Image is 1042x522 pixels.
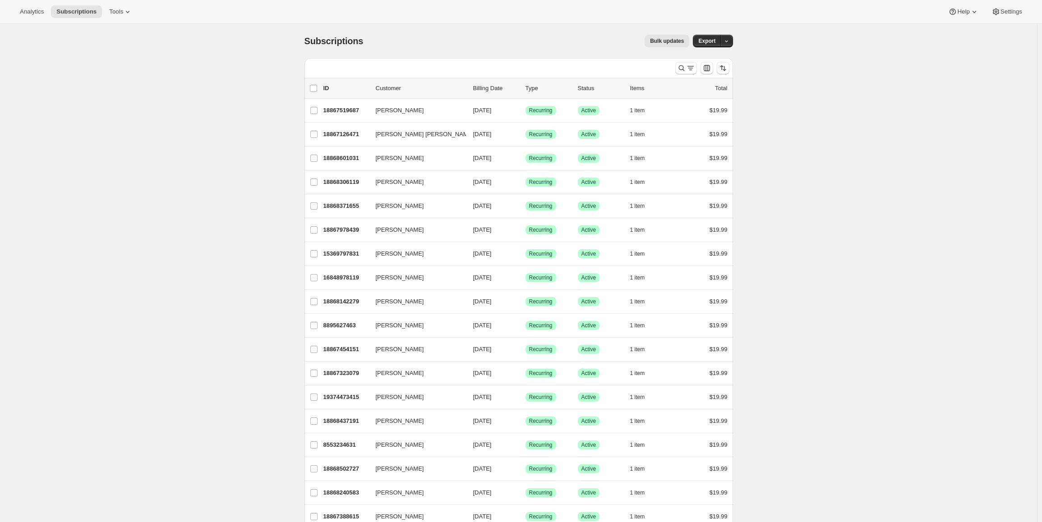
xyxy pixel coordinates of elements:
div: 18867454151[PERSON_NAME][DATE]SuccessRecurringSuccessActive1 item$19.99 [323,343,728,356]
span: Active [581,274,596,281]
span: [DATE] [473,202,492,209]
button: [PERSON_NAME] [PERSON_NAME] [370,127,461,142]
span: Active [581,250,596,257]
button: Help [943,5,984,18]
span: 1 item [630,465,645,472]
span: [DATE] [473,322,492,329]
span: Recurring [529,322,553,329]
span: [PERSON_NAME] [376,512,424,521]
span: [PERSON_NAME] [376,201,424,211]
div: 15369797831[PERSON_NAME][DATE]SuccessRecurringSuccessActive1 item$19.99 [323,247,728,260]
span: $19.99 [710,298,728,305]
span: [PERSON_NAME] [376,440,424,449]
span: 1 item [630,179,645,186]
span: Recurring [529,394,553,401]
button: Search and filter results [675,62,697,74]
span: 1 item [630,226,645,234]
button: [PERSON_NAME] [370,438,461,452]
span: 1 item [630,441,645,449]
span: Active [581,489,596,496]
span: 1 item [630,417,645,425]
p: 18868371655 [323,201,369,211]
p: 18867519687 [323,106,369,115]
span: Recurring [529,417,553,425]
span: Export [698,37,715,45]
button: 1 item [630,224,655,236]
span: [PERSON_NAME] [376,273,424,282]
p: 18868306119 [323,178,369,187]
span: $19.99 [710,226,728,233]
p: Total [715,84,727,93]
span: Recurring [529,441,553,449]
span: [PERSON_NAME] [376,106,424,115]
span: Recurring [529,179,553,186]
span: Recurring [529,131,553,138]
span: 1 item [630,298,645,305]
p: 18868601031 [323,154,369,163]
button: [PERSON_NAME] [370,223,461,237]
button: 1 item [630,462,655,475]
span: [DATE] [473,274,492,281]
span: [DATE] [473,394,492,400]
span: 1 item [630,202,645,210]
span: Active [581,417,596,425]
span: [DATE] [473,346,492,353]
span: Recurring [529,346,553,353]
div: 18867978439[PERSON_NAME][DATE]SuccessRecurringSuccessActive1 item$19.99 [323,224,728,236]
button: 1 item [630,486,655,499]
span: [PERSON_NAME] [376,345,424,354]
button: [PERSON_NAME] [370,199,461,213]
span: Active [581,322,596,329]
span: [PERSON_NAME] [376,178,424,187]
button: [PERSON_NAME] [370,462,461,476]
span: [DATE] [473,465,492,472]
span: [DATE] [473,298,492,305]
span: Active [581,465,596,472]
span: Recurring [529,250,553,257]
span: [DATE] [473,179,492,185]
div: 18868240583[PERSON_NAME][DATE]SuccessRecurringSuccessActive1 item$19.99 [323,486,728,499]
button: [PERSON_NAME] [370,294,461,309]
span: [DATE] [473,250,492,257]
span: [DATE] [473,107,492,114]
span: $19.99 [710,513,728,520]
span: [PERSON_NAME] [376,369,424,378]
span: $19.99 [710,417,728,424]
span: [PERSON_NAME] [376,249,424,258]
span: Recurring [529,489,553,496]
span: $19.99 [710,179,728,185]
span: Recurring [529,513,553,520]
button: [PERSON_NAME] [370,414,461,428]
button: Customize table column order and visibility [701,62,713,74]
span: [PERSON_NAME] [376,321,424,330]
button: 1 item [630,200,655,212]
span: [PERSON_NAME] [376,464,424,473]
button: [PERSON_NAME] [370,318,461,333]
span: Recurring [529,226,553,234]
button: 1 item [630,319,655,332]
span: Subscriptions [56,8,97,15]
div: 18868502727[PERSON_NAME][DATE]SuccessRecurringSuccessActive1 item$19.99 [323,462,728,475]
span: 1 item [630,155,645,162]
button: 1 item [630,415,655,427]
span: Active [581,394,596,401]
button: 1 item [630,439,655,451]
div: 18868437191[PERSON_NAME][DATE]SuccessRecurringSuccessActive1 item$19.99 [323,415,728,427]
span: Active [581,370,596,377]
p: 19374473415 [323,393,369,402]
button: [PERSON_NAME] [370,485,461,500]
span: $19.99 [710,250,728,257]
div: Items [630,84,675,93]
span: [DATE] [473,226,492,233]
div: 18867323079[PERSON_NAME][DATE]SuccessRecurringSuccessActive1 item$19.99 [323,367,728,380]
span: Active [581,202,596,210]
span: [PERSON_NAME] [376,297,424,306]
span: 1 item [630,370,645,377]
span: [DATE] [473,441,492,448]
p: 18867454151 [323,345,369,354]
p: 18868142279 [323,297,369,306]
span: $19.99 [710,155,728,161]
span: [DATE] [473,155,492,161]
p: Customer [376,84,466,93]
p: 16848978119 [323,273,369,282]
